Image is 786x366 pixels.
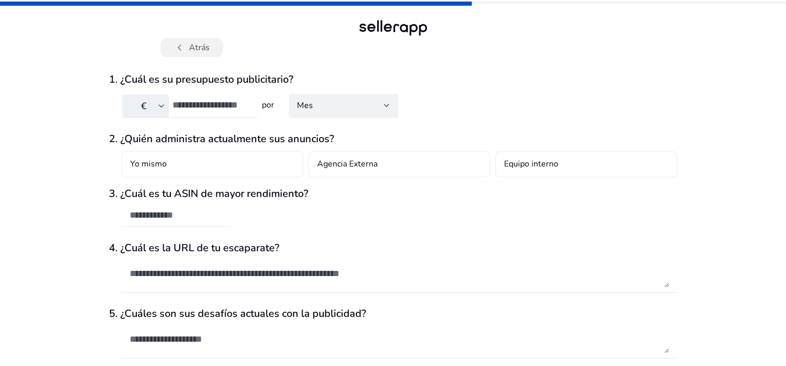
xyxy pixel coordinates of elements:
[161,38,223,57] button: chevron_leftAtrás
[109,188,677,200] h3: 3. ¿Cuál es tu ASIN de mayor rendimiento?
[258,100,276,110] h4: por
[174,41,186,54] span: chevron_left
[130,158,167,171] h4: Yo mismo
[317,158,378,171] h4: Agencia Externa
[109,73,677,86] h3: 1. ¿Cuál es su presupuesto publicitario?
[109,242,677,254] h3: 4. ¿Cuál es la URL de tu escaparate?
[109,308,677,320] h3: 5. ¿Cuáles son sus desafíos actuales con la publicidad?
[141,100,147,112] span: €
[297,100,313,111] span: Mes
[189,41,210,54] font: Atrás
[109,133,677,145] h3: 2. ¿Quién administra actualmente sus anuncios?
[504,158,558,171] h4: Equipo interno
